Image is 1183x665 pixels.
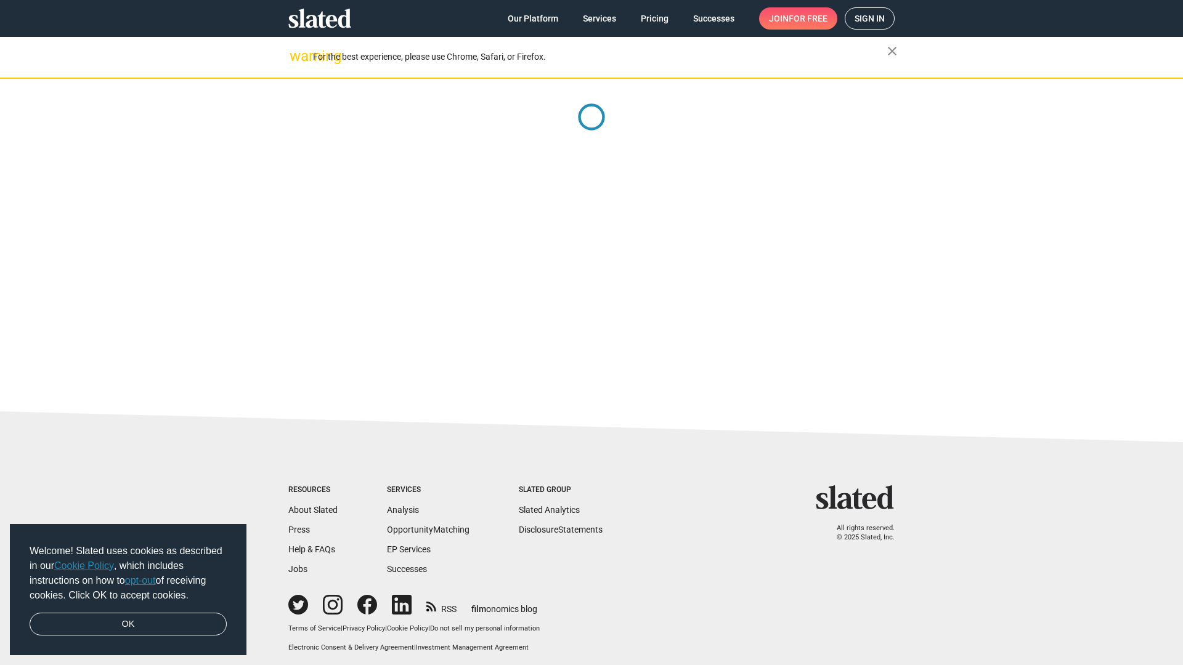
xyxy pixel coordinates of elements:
[416,643,529,651] a: Investment Management Agreement
[288,643,414,651] a: Electronic Consent & Delivery Agreement
[519,485,603,495] div: Slated Group
[385,624,387,632] span: |
[288,544,335,554] a: Help & FAQs
[430,624,540,634] button: Do not sell my personal information
[343,624,385,632] a: Privacy Policy
[583,7,616,30] span: Services
[498,7,568,30] a: Our Platform
[789,7,827,30] span: for free
[387,485,470,495] div: Services
[387,624,428,632] a: Cookie Policy
[288,624,341,632] a: Terms of Service
[759,7,837,30] a: Joinfor free
[313,49,887,65] div: For the best experience, please use Chrome, Safari, or Firefox.
[683,7,744,30] a: Successes
[341,624,343,632] span: |
[288,564,307,574] a: Jobs
[855,8,885,29] span: Sign in
[471,604,486,614] span: film
[10,524,246,656] div: cookieconsent
[387,505,419,515] a: Analysis
[769,7,827,30] span: Join
[519,525,603,534] a: DisclosureStatements
[471,594,537,615] a: filmonomics blog
[30,544,227,603] span: Welcome! Slated uses cookies as described in our , which includes instructions on how to of recei...
[693,7,734,30] span: Successes
[824,524,895,542] p: All rights reserved. © 2025 Slated, Inc.
[30,613,227,636] a: dismiss cookie message
[387,525,470,534] a: OpportunityMatching
[288,485,338,495] div: Resources
[387,564,427,574] a: Successes
[125,575,156,586] a: opt-out
[387,544,431,554] a: EP Services
[641,7,669,30] span: Pricing
[290,49,304,63] mat-icon: warning
[428,624,430,632] span: |
[288,505,338,515] a: About Slated
[573,7,626,30] a: Services
[508,7,558,30] span: Our Platform
[845,7,895,30] a: Sign in
[414,643,416,651] span: |
[54,560,114,571] a: Cookie Policy
[288,525,310,534] a: Press
[631,7,678,30] a: Pricing
[426,596,457,615] a: RSS
[885,44,900,58] mat-icon: close
[519,505,580,515] a: Slated Analytics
